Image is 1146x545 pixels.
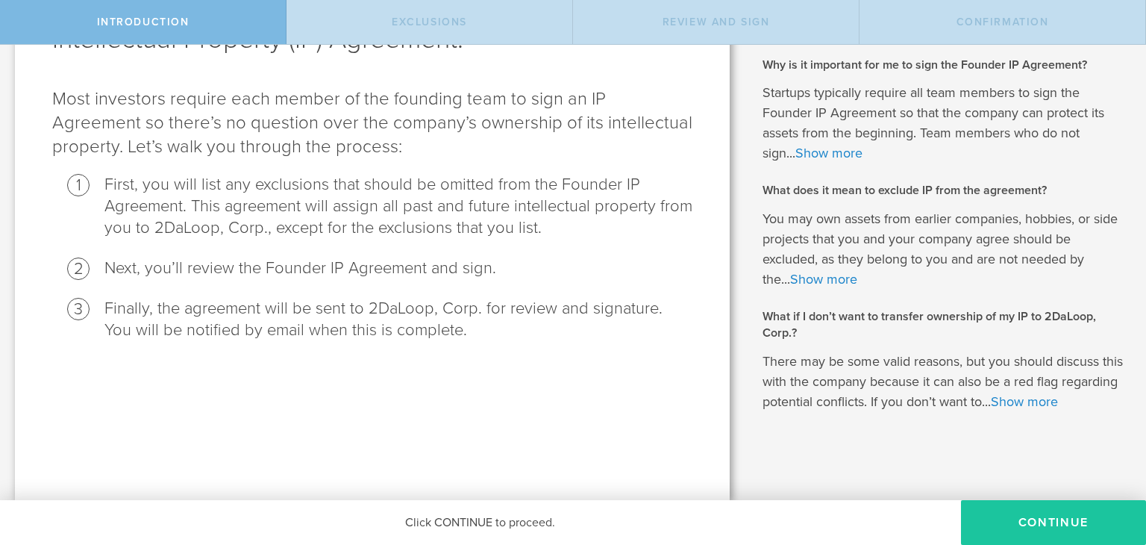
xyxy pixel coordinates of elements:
button: Continue [961,500,1146,545]
a: Show more [795,145,862,161]
a: Show more [790,271,857,287]
span: Introduction [97,16,190,28]
p: Startups typically require all team members to sign the Founder IP Agreement so that the company ... [763,83,1124,163]
li: First, you will list any exclusions that should be omitted from the Founder IP Agreement. This ag... [104,174,692,239]
li: Next, you’ll review the Founder IP Agreement and sign. [104,258,692,279]
p: Most investors require each member of the founding team to sign an IP Agreement so there’s no que... [52,87,692,159]
h2: Why is it important for me to sign the Founder IP Agreement? [763,57,1124,73]
span: Review and Sign [663,16,770,28]
h2: What if I don’t want to transfer ownership of my IP to 2DaLoop, Corp.? [763,308,1124,342]
p: There may be some valid reasons, but you should discuss this with the company because it can also... [763,352,1124,412]
span: Exclusions [392,16,467,28]
span: Confirmation [956,16,1049,28]
p: You may own assets from earlier companies, hobbies, or side projects that you and your company ag... [763,209,1124,290]
li: Finally, the agreement will be sent to 2DaLoop, Corp. for review and signature. You will be notif... [104,298,692,341]
a: Show more [991,393,1058,410]
h2: What does it mean to exclude IP from the agreement? [763,182,1124,199]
